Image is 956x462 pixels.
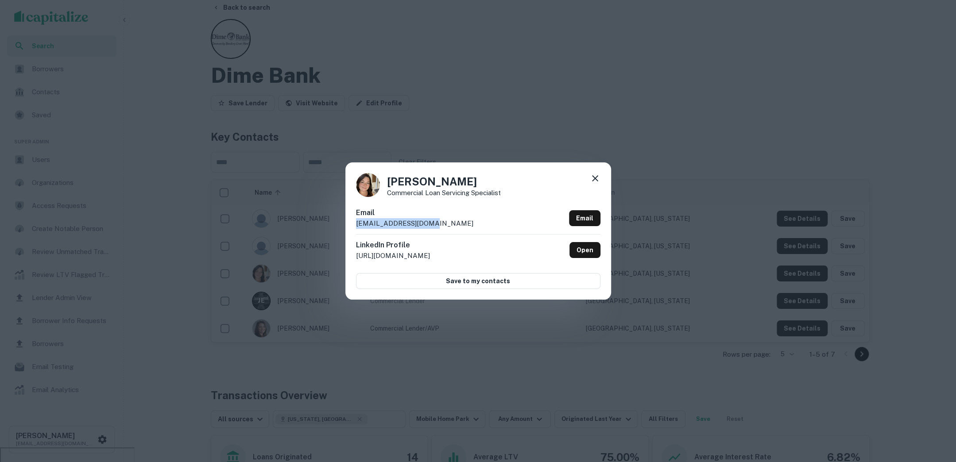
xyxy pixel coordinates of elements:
[356,250,430,261] p: [URL][DOMAIN_NAME]
[569,210,600,226] a: Email
[356,218,473,229] p: [EMAIL_ADDRESS][DOMAIN_NAME]
[356,240,430,250] h6: LinkedIn Profile
[356,273,600,289] button: Save to my contacts
[569,242,600,258] a: Open
[912,391,956,434] iframe: Chat Widget
[356,208,473,218] h6: Email
[387,189,501,196] p: Commercial Loan Servicing Specialist
[356,173,380,197] img: 1664478340562
[387,173,501,189] h4: [PERSON_NAME]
